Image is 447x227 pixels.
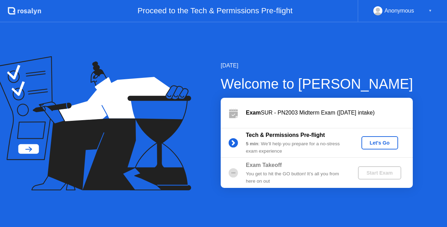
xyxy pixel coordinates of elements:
div: Welcome to [PERSON_NAME] [221,73,413,94]
button: Let's Go [361,136,398,149]
b: 5 min [246,141,258,146]
div: SUR - PN2003 Midterm Exam ([DATE] intake) [246,109,413,117]
div: Anonymous [384,6,414,15]
button: Start Exam [358,166,401,180]
b: Tech & Permissions Pre-flight [246,132,325,138]
div: You get to hit the GO button! It’s all you from here on out [246,170,346,185]
b: Exam [246,110,261,116]
div: ▼ [428,6,432,15]
div: Let's Go [364,140,395,146]
b: Exam Takeoff [246,162,282,168]
div: Start Exam [361,170,398,176]
div: : We’ll help you prepare for a no-stress exam experience [246,140,346,155]
div: [DATE] [221,61,413,70]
